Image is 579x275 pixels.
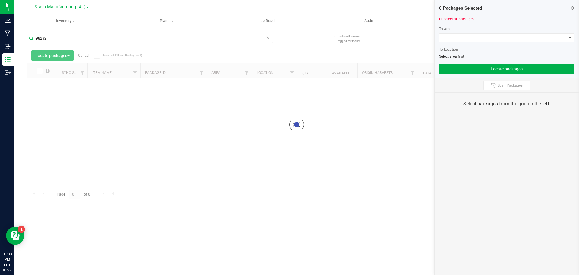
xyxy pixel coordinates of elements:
span: Scan Packages [498,83,523,88]
a: Audit [319,14,421,27]
span: Plants [116,18,217,24]
a: Inventory [14,14,116,27]
span: Lab Results [250,18,287,24]
button: Scan Packages [483,81,530,90]
inline-svg: Inventory [5,56,11,62]
a: Unselect all packages [439,17,474,21]
p: 01:33 PM EDT [3,251,12,268]
a: Plants [116,14,218,27]
p: 09/22 [3,268,12,272]
iframe: Resource center unread badge [18,226,25,233]
span: To Area [439,27,451,31]
span: Clear [266,34,270,42]
inline-svg: Inbound [5,43,11,50]
span: Stash Manufacturing (AU) [35,5,86,10]
a: Inventory Counts [421,14,523,27]
span: Select area first [439,54,464,59]
span: To Location [439,47,458,52]
iframe: Resource center [6,227,24,245]
button: Locate packages [439,64,574,74]
inline-svg: Outbound [5,69,11,75]
a: Lab Results [218,14,319,27]
input: Search Package ID, Item Name, SKU, Lot or Part Number... [27,34,273,43]
inline-svg: Manufacturing [5,30,11,37]
span: Audit [320,18,421,24]
inline-svg: Analytics [5,18,11,24]
span: Include items not tagged for facility [338,34,368,43]
span: Inventory [14,18,116,24]
div: Select packages from the grid on the left. [442,100,571,107]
